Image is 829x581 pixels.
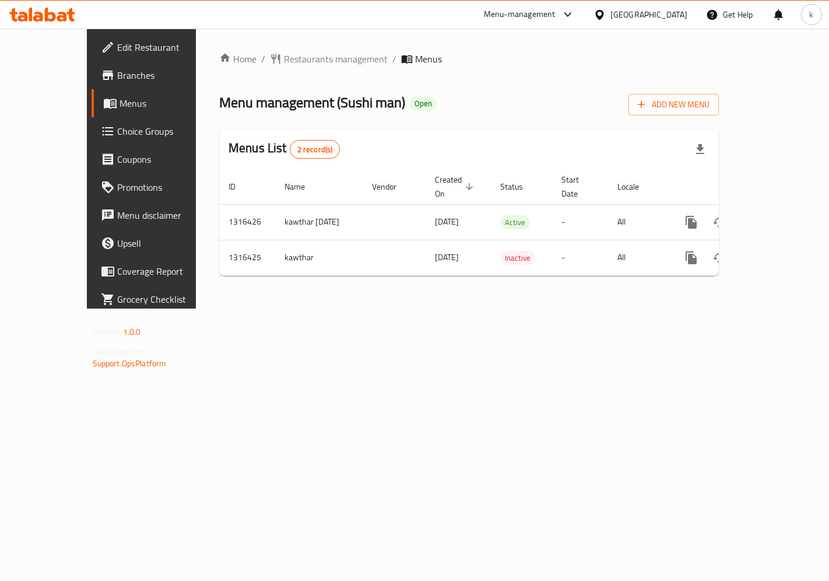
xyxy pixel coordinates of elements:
button: more [677,208,705,236]
td: kawthar [DATE] [275,204,363,240]
span: Name [284,180,320,194]
button: Change Status [705,208,733,236]
td: 1316426 [219,204,275,240]
div: Open [410,97,437,111]
td: All [608,204,668,240]
span: Branches [117,68,216,82]
a: Upsell [92,229,225,257]
span: Coverage Report [117,264,216,278]
span: Coupons [117,152,216,166]
span: Edit Restaurant [117,40,216,54]
span: Status [500,180,538,194]
div: Active [500,215,530,229]
td: - [552,240,608,275]
span: Grocery Checklist [117,292,216,306]
span: Active [500,216,530,229]
th: Actions [668,169,799,205]
a: Menus [92,89,225,117]
span: Start Date [561,173,594,201]
span: Menu disclaimer [117,208,216,222]
div: Menu-management [484,8,556,22]
span: Vendor [372,180,412,194]
span: Locale [617,180,654,194]
div: [GEOGRAPHIC_DATA] [610,8,687,21]
a: Branches [92,61,225,89]
td: All [608,240,668,275]
span: Created On [435,173,477,201]
span: Promotions [117,180,216,194]
span: k [809,8,813,21]
span: Open [410,99,437,108]
a: Grocery Checklist [92,285,225,313]
div: Total records count [290,140,340,159]
span: Get support on: [93,344,146,359]
a: Coupons [92,145,225,173]
h2: Menus List [229,139,340,159]
td: 1316425 [219,240,275,275]
a: Edit Restaurant [92,33,225,61]
a: Promotions [92,173,225,201]
span: Menu management ( Sushi man ) [219,89,405,116]
span: Version: [93,324,121,339]
span: 2 record(s) [290,144,340,155]
span: Menus [415,52,442,66]
button: Change Status [705,244,733,272]
td: - [552,204,608,240]
span: [DATE] [435,250,459,265]
a: Restaurants management [270,52,388,66]
span: [DATE] [435,214,459,229]
button: Add New Menu [628,94,719,116]
a: Support.OpsPlatform [93,356,167,371]
a: Choice Groups [92,117,225,145]
a: Home [219,52,257,66]
li: / [261,52,265,66]
span: ID [229,180,251,194]
span: Inactive [500,251,535,265]
button: more [677,244,705,272]
a: Menu disclaimer [92,201,225,229]
td: kawthar [275,240,363,275]
nav: breadcrumb [219,52,719,66]
table: enhanced table [219,169,799,276]
div: Export file [686,135,714,163]
span: 1.0.0 [123,324,141,339]
span: Menus [120,96,216,110]
li: / [392,52,396,66]
span: Restaurants management [284,52,388,66]
span: Upsell [117,236,216,250]
span: Add New Menu [638,97,709,112]
a: Coverage Report [92,257,225,285]
span: Choice Groups [117,124,216,138]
